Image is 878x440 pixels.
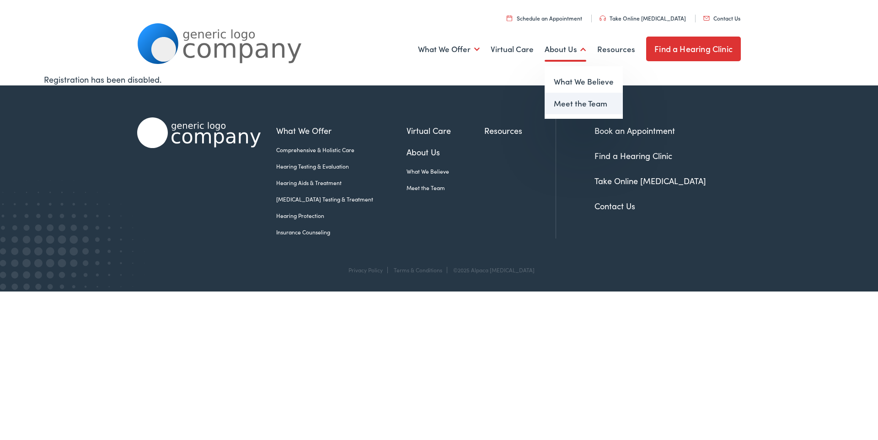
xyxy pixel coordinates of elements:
[407,124,484,137] a: Virtual Care
[276,124,407,137] a: What We Offer
[276,162,407,170] a: Hearing Testing & Evaluation
[507,14,582,22] a: Schedule an Appointment
[276,146,407,154] a: Comprehensive & Holistic Care
[276,179,407,187] a: Hearing Aids & Treatment
[418,32,480,66] a: What We Offer
[44,73,834,85] div: Registration has been disabled.
[407,167,484,175] a: What We Believe
[545,71,623,93] a: What We Believe
[394,266,442,274] a: Terms & Conditions
[137,117,261,148] img: Alpaca Audiology
[646,37,741,61] a: Find a Hearing Clinic
[491,32,534,66] a: Virtual Care
[594,150,672,161] a: Find a Hearing Clinic
[594,200,635,212] a: Contact Us
[484,124,556,137] a: Resources
[449,267,535,273] div: ©2025 Alpaca [MEDICAL_DATA]
[276,212,407,220] a: Hearing Protection
[597,32,635,66] a: Resources
[545,32,586,66] a: About Us
[276,195,407,203] a: [MEDICAL_DATA] Testing & Treatment
[507,15,512,21] img: utility icon
[594,125,675,136] a: Book an Appointment
[545,93,623,115] a: Meet the Team
[703,14,740,22] a: Contact Us
[276,228,407,236] a: Insurance Counseling
[407,184,484,192] a: Meet the Team
[600,16,606,21] img: utility icon
[600,14,686,22] a: Take Online [MEDICAL_DATA]
[703,16,710,21] img: utility icon
[407,146,484,158] a: About Us
[594,175,706,186] a: Take Online [MEDICAL_DATA]
[348,266,383,274] a: Privacy Policy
